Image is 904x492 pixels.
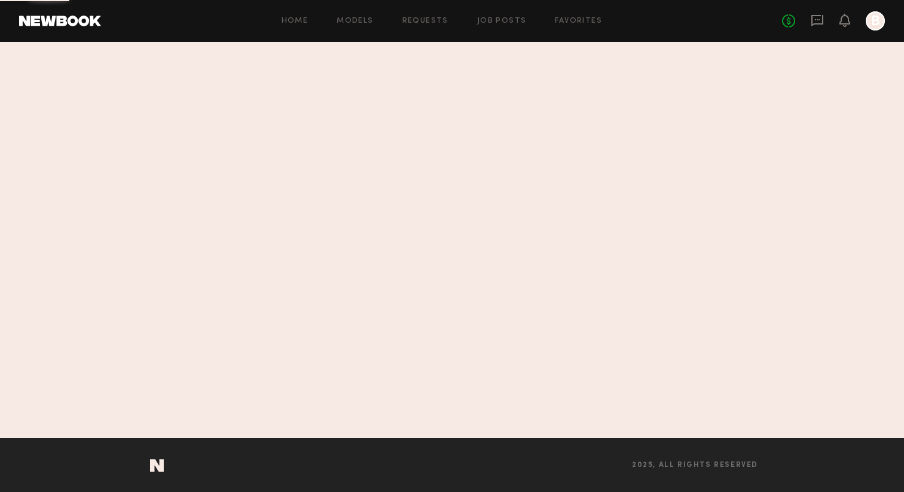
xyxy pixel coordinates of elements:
[555,17,602,25] a: Favorites
[402,17,448,25] a: Requests
[282,17,309,25] a: Home
[477,17,527,25] a: Job Posts
[632,462,758,469] span: 2025, all rights reserved
[866,11,885,30] a: B
[337,17,373,25] a: Models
